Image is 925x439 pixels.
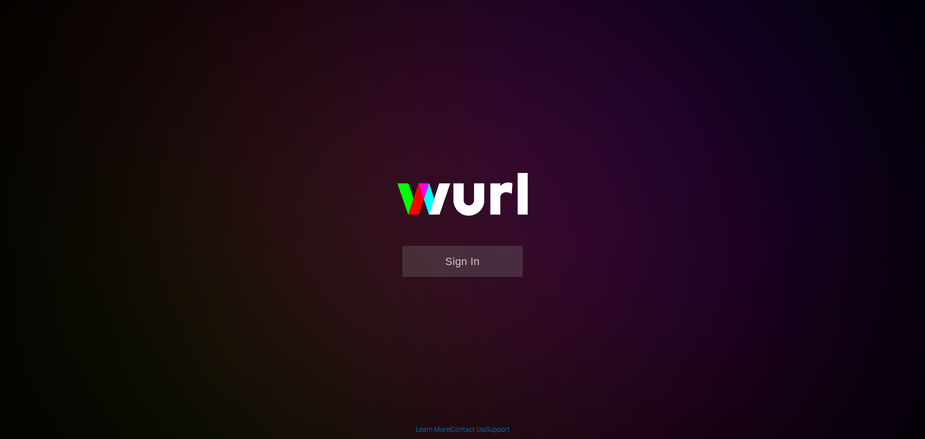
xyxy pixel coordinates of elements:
img: wurl-logo-on-black-223613ac3d8ba8fe6dc639794a292ebdb59501304c7dfd60c99c58986ef67473.svg [366,152,559,246]
div: | | [416,425,510,434]
button: Sign In [402,246,523,277]
a: Learn More [416,426,449,433]
a: Contact Us [451,426,484,433]
a: Support [486,426,510,433]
